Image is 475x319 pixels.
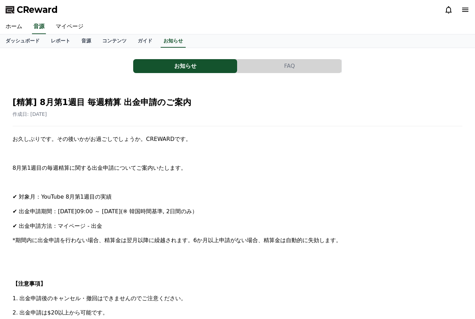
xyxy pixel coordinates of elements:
[13,309,108,316] span: 2. 出金申請は$20以上から可能です。
[13,237,341,244] span: *期間内に出金申請を行わない場合、精算金は翌月以降に繰越されます。6か月以上申請がない場合、精算金は自動的に失効します。
[237,59,341,73] button: FAQ
[13,280,46,287] strong: 【注意事項】
[13,165,186,171] span: 8月第1週目の毎週精算に関する出金申請についてご案内いたします。
[133,59,237,73] button: お知らせ
[13,208,198,215] span: ✔ 出金申請期間：[DATE]09:00 ～ [DATE](※ 韓国時間基準, 2日間のみ）
[13,136,191,142] span: お久しぶりです。その後いかがお過ごしでしょうか。CREWARDです。
[45,34,76,48] a: レポート
[132,34,158,48] a: ガイド
[17,4,58,15] span: CReward
[13,97,462,108] h2: [精算] 8月第1週目 毎週精算 出金申請のご案内
[6,4,58,15] a: CReward
[237,59,342,73] a: FAQ
[32,19,46,34] a: 音源
[50,19,89,34] a: マイページ
[161,34,186,48] a: お知らせ
[13,111,47,117] span: 作成日: [DATE]
[76,34,97,48] a: 音源
[97,34,132,48] a: コンテンツ
[13,295,186,302] span: 1. 出金申請後のキャンセル・撤回はできませんのでご注意ください。
[13,223,102,229] span: ✔ 出金申請方法：マイページ - 出金
[13,193,112,200] span: ✔ 対象月：YouTube 8月第1週目の実績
